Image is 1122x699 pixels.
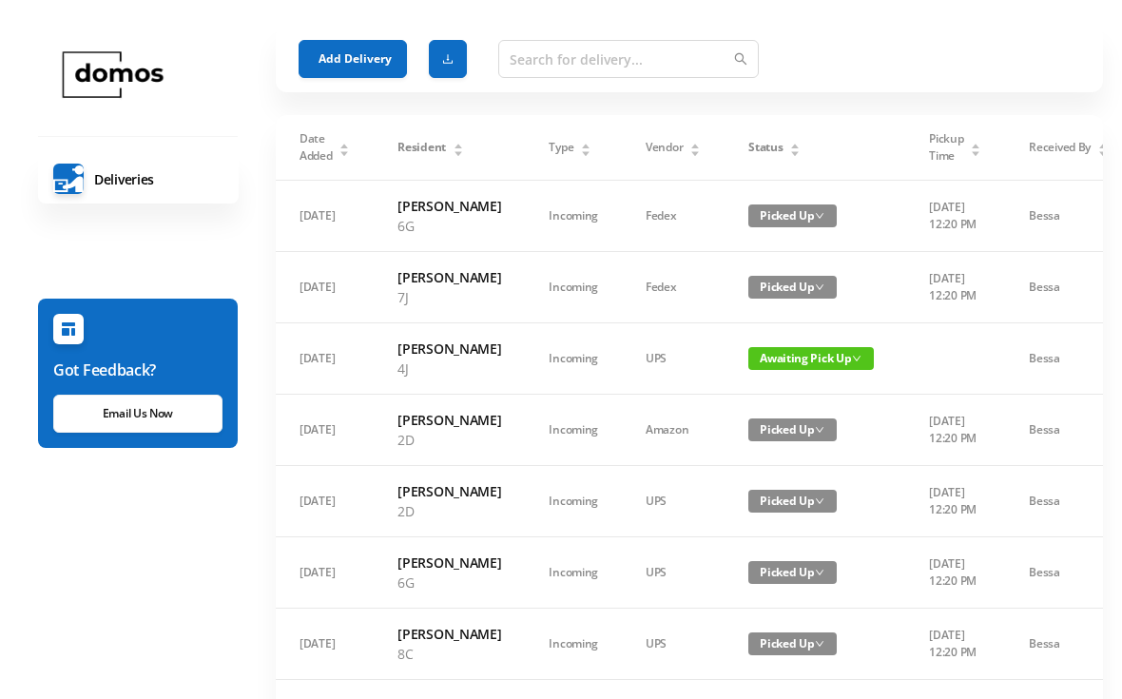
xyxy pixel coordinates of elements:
p: 6G [397,573,501,592]
p: 2D [397,501,501,521]
h6: Got Feedback? [53,359,222,381]
i: icon: down [815,496,824,506]
td: Fedex [622,252,725,323]
span: Awaiting Pick Up [748,347,874,370]
span: Received By [1029,139,1091,156]
td: Incoming [525,323,622,395]
td: Fedex [622,181,725,252]
h6: [PERSON_NAME] [397,267,501,287]
td: Incoming [525,395,622,466]
i: icon: down [815,425,824,435]
i: icon: caret-up [581,141,591,146]
h6: [PERSON_NAME] [397,196,501,216]
td: [DATE] 12:20 PM [905,609,1005,680]
td: [DATE] [276,252,374,323]
td: [DATE] 12:20 PM [905,252,1005,323]
i: icon: down [815,211,824,221]
span: Pickup Time [929,130,963,165]
span: Resident [397,139,446,156]
td: Amazon [622,395,725,466]
span: Status [748,139,783,156]
i: icon: caret-up [790,141,801,146]
td: UPS [622,323,725,395]
a: Email Us Now [53,395,222,433]
td: Incoming [525,181,622,252]
button: Add Delivery [299,40,407,78]
h6: [PERSON_NAME] [397,481,501,501]
span: Picked Up [748,561,837,584]
p: 2D [397,430,501,450]
div: Sort [453,141,464,152]
td: UPS [622,609,725,680]
h6: [PERSON_NAME] [397,553,501,573]
i: icon: down [815,568,824,577]
span: Picked Up [748,204,837,227]
td: [DATE] [276,609,374,680]
span: Picked Up [748,490,837,513]
h6: [PERSON_NAME] [397,339,501,359]
span: Date Added [300,130,333,165]
i: icon: caret-down [971,148,981,154]
i: icon: down [815,639,824,649]
a: Deliveries [38,154,239,204]
h6: [PERSON_NAME] [397,410,501,430]
i: icon: caret-up [339,141,350,146]
input: Search for delivery... [498,40,759,78]
td: UPS [622,537,725,609]
td: Incoming [525,466,622,537]
td: [DATE] 12:20 PM [905,395,1005,466]
span: Vendor [646,139,683,156]
td: [DATE] [276,466,374,537]
td: [DATE] [276,395,374,466]
i: icon: down [852,354,861,363]
span: Picked Up [748,418,837,441]
div: Sort [789,141,801,152]
p: 4J [397,359,501,379]
span: Picked Up [748,632,837,655]
p: 8C [397,644,501,664]
td: [DATE] 12:20 PM [905,466,1005,537]
p: 7J [397,287,501,307]
i: icon: down [815,282,824,292]
i: icon: caret-down [581,148,591,154]
span: Picked Up [748,276,837,299]
i: icon: caret-down [1097,148,1108,154]
td: [DATE] [276,537,374,609]
i: icon: search [734,52,747,66]
td: [DATE] [276,181,374,252]
p: 6G [397,216,501,236]
i: icon: caret-up [971,141,981,146]
button: icon: download [429,40,467,78]
h6: [PERSON_NAME] [397,624,501,644]
td: [DATE] [276,323,374,395]
div: Sort [689,141,701,152]
div: Sort [580,141,591,152]
td: [DATE] 12:20 PM [905,181,1005,252]
td: UPS [622,466,725,537]
span: Type [549,139,573,156]
div: Sort [970,141,981,152]
td: [DATE] 12:20 PM [905,537,1005,609]
i: icon: caret-up [1097,141,1108,146]
i: icon: caret-down [690,148,701,154]
i: icon: caret-down [790,148,801,154]
i: icon: caret-up [453,141,463,146]
td: Incoming [525,537,622,609]
i: icon: caret-down [453,148,463,154]
td: Incoming [525,609,622,680]
div: Sort [1097,141,1109,152]
div: Sort [339,141,350,152]
i: icon: caret-up [690,141,701,146]
i: icon: caret-down [339,148,350,154]
td: Incoming [525,252,622,323]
